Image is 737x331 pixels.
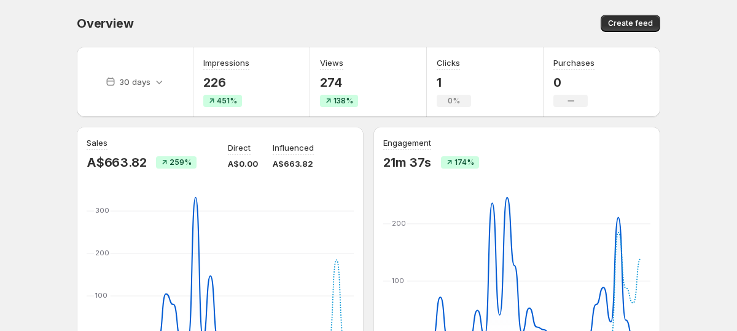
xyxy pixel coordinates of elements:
h3: Impressions [203,57,249,69]
p: A$663.82 [273,158,314,170]
text: 100 [392,276,404,285]
h3: Engagement [383,137,431,149]
p: 226 [203,75,249,90]
p: A$663.82 [87,155,146,170]
button: Create feed [601,15,660,32]
p: 1 [437,75,471,90]
h3: Sales [87,137,107,149]
text: 200 [392,219,406,228]
h3: Views [320,57,343,69]
span: 451% [217,96,237,106]
h3: Clicks [437,57,460,69]
span: 174% [454,158,474,167]
p: Direct [228,142,251,154]
p: 0 [553,75,595,90]
p: A$0.00 [228,158,258,170]
p: Influenced [273,142,314,154]
p: 274 [320,75,358,90]
p: 21m 37s [383,155,431,170]
text: 100 [95,291,107,300]
span: 138% [333,96,353,106]
text: 300 [95,206,109,215]
h3: Purchases [553,57,595,69]
span: 0% [448,96,460,106]
span: Create feed [608,18,653,28]
p: 30 days [119,76,150,88]
span: Overview [77,16,133,31]
text: 200 [95,249,109,257]
span: 259% [170,158,192,167]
